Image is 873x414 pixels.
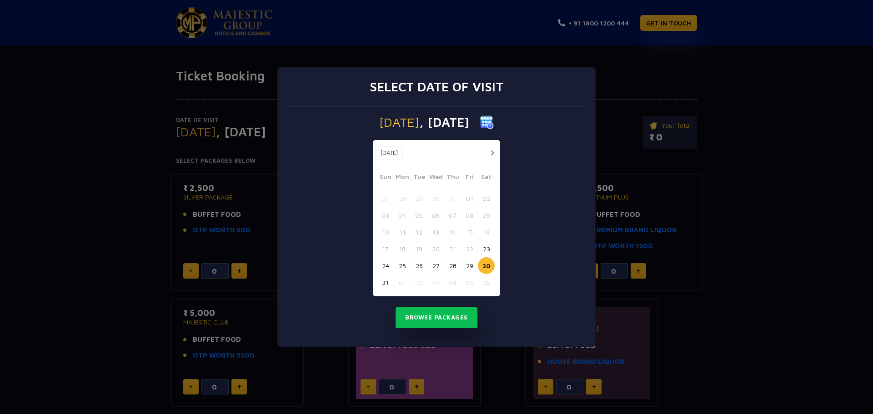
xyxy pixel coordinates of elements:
button: 26 [411,257,427,274]
button: 06 [478,274,495,291]
button: 09 [478,207,495,224]
span: Sat [478,172,495,185]
button: 27 [377,190,394,207]
button: 03 [377,207,394,224]
button: 06 [427,207,444,224]
button: 01 [394,274,411,291]
button: 14 [444,224,461,240]
button: 07 [444,207,461,224]
button: 29 [461,257,478,274]
button: 17 [377,240,394,257]
button: 29 [411,190,427,207]
button: 24 [377,257,394,274]
button: 22 [461,240,478,257]
button: 11 [394,224,411,240]
button: 31 [444,190,461,207]
button: 03 [427,274,444,291]
button: 23 [478,240,495,257]
button: 04 [394,207,411,224]
button: 13 [427,224,444,240]
button: 28 [444,257,461,274]
button: 02 [411,274,427,291]
span: , [DATE] [419,116,469,129]
button: 02 [478,190,495,207]
button: 16 [478,224,495,240]
span: Tue [411,172,427,185]
button: 05 [461,274,478,291]
button: 05 [411,207,427,224]
button: 10 [377,224,394,240]
img: calender icon [480,115,494,129]
button: 21 [444,240,461,257]
button: 27 [427,257,444,274]
button: 25 [394,257,411,274]
span: Mon [394,172,411,185]
span: Wed [427,172,444,185]
span: Fri [461,172,478,185]
button: [DATE] [375,146,403,160]
button: 12 [411,224,427,240]
button: 31 [377,274,394,291]
button: 08 [461,207,478,224]
span: Sun [377,172,394,185]
button: 19 [411,240,427,257]
button: Browse Packages [396,307,477,328]
span: [DATE] [379,116,419,129]
button: 28 [394,190,411,207]
span: Thu [444,172,461,185]
button: 20 [427,240,444,257]
button: 30 [478,257,495,274]
button: 30 [427,190,444,207]
button: 18 [394,240,411,257]
button: 04 [444,274,461,291]
button: 15 [461,224,478,240]
button: 01 [461,190,478,207]
h3: Select date of visit [370,79,503,95]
